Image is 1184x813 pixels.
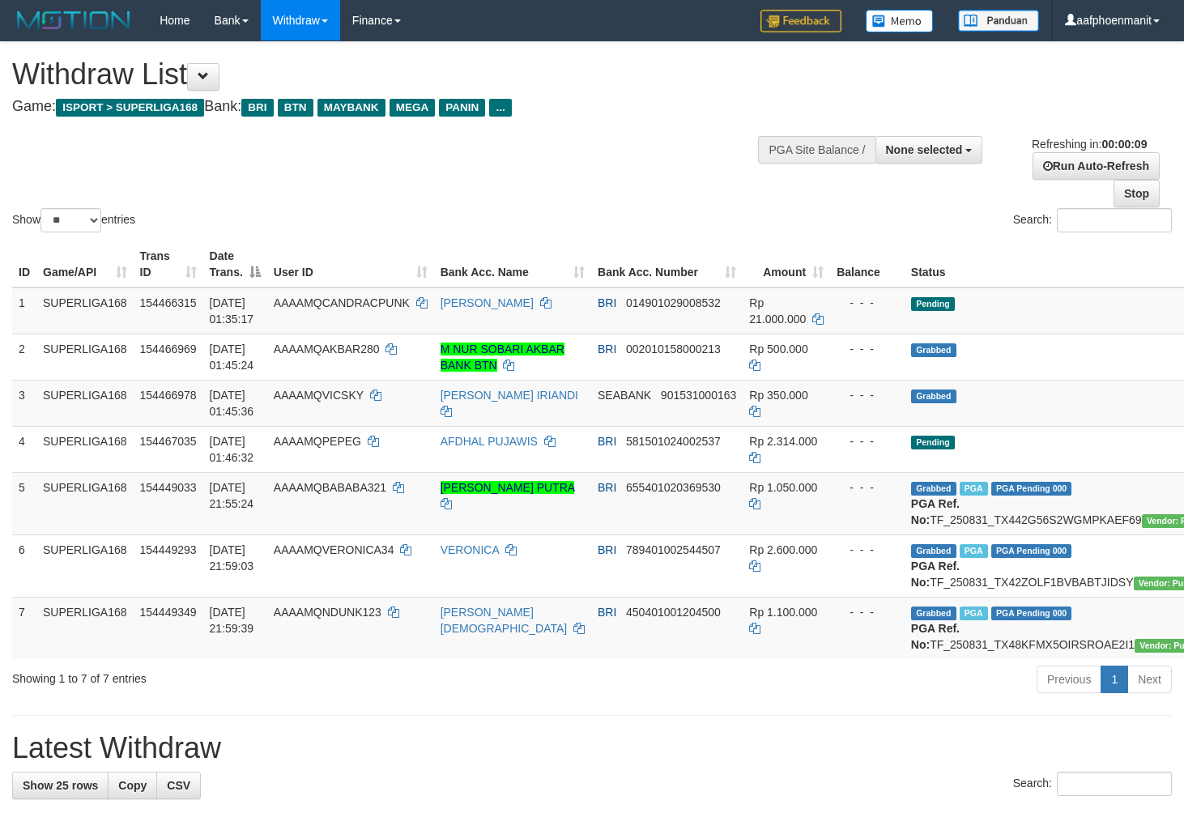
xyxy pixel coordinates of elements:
[991,482,1072,496] span: PGA Pending
[12,241,36,287] th: ID
[134,241,203,287] th: Trans ID: activate to sort column ascending
[108,772,157,799] a: Copy
[118,779,147,792] span: Copy
[274,343,380,355] span: AAAAMQAKBAR280
[749,606,817,619] span: Rp 1.100.000
[911,389,956,403] span: Grabbed
[278,99,313,117] span: BTN
[626,606,721,619] span: Copy 450401001204500 to clipboard
[23,779,98,792] span: Show 25 rows
[156,772,201,799] a: CSV
[598,543,616,556] span: BRI
[749,296,806,326] span: Rp 21.000.000
[36,426,134,472] td: SUPERLIGA168
[140,543,197,556] span: 154449293
[140,296,197,309] span: 154466315
[441,296,534,309] a: [PERSON_NAME]
[267,241,434,287] th: User ID: activate to sort column ascending
[140,481,197,494] span: 154449033
[167,779,190,792] span: CSV
[203,241,267,287] th: Date Trans.: activate to sort column descending
[911,343,956,357] span: Grabbed
[210,606,254,635] span: [DATE] 21:59:39
[830,241,905,287] th: Balance
[626,543,721,556] span: Copy 789401002544507 to clipboard
[837,433,898,449] div: - - -
[40,208,101,232] select: Showentries
[439,99,485,117] span: PANIN
[911,544,956,558] span: Grabbed
[837,604,898,620] div: - - -
[36,380,134,426] td: SUPERLIGA168
[210,481,254,510] span: [DATE] 21:55:24
[749,343,807,355] span: Rp 500.000
[1057,208,1172,232] input: Search:
[626,296,721,309] span: Copy 014901029008532 to clipboard
[911,622,960,651] b: PGA Ref. No:
[241,99,273,117] span: BRI
[12,597,36,659] td: 7
[911,607,956,620] span: Grabbed
[12,472,36,534] td: 5
[661,389,736,402] span: Copy 901531000163 to clipboard
[12,58,773,91] h1: Withdraw List
[12,426,36,472] td: 4
[274,606,381,619] span: AAAAMQNDUNK123
[837,295,898,311] div: - - -
[36,472,134,534] td: SUPERLIGA168
[274,435,361,448] span: AAAAMQPEPEG
[598,389,651,402] span: SEABANK
[1037,666,1101,693] a: Previous
[441,343,564,372] a: M NUR SOBARI AKBAR BANK BTN
[441,435,538,448] a: AFDHAL PUJAWIS
[960,482,988,496] span: Marked by aafheankoy
[274,389,364,402] span: AAAAMQVICSKY
[958,10,1039,32] img: panduan.png
[960,544,988,558] span: Marked by aafheankoy
[12,208,135,232] label: Show entries
[12,380,36,426] td: 3
[12,287,36,334] td: 1
[1013,208,1172,232] label: Search:
[1057,772,1172,796] input: Search:
[626,343,721,355] span: Copy 002010158000213 to clipboard
[911,436,955,449] span: Pending
[274,296,410,309] span: AAAAMQCANDRACPUNK
[210,389,254,418] span: [DATE] 01:45:36
[1032,138,1147,151] span: Refreshing in:
[36,534,134,597] td: SUPERLIGA168
[12,772,109,799] a: Show 25 rows
[749,543,817,556] span: Rp 2.600.000
[274,543,394,556] span: AAAAMQVERONICA34
[489,99,511,117] span: ...
[749,481,817,494] span: Rp 1.050.000
[837,479,898,496] div: - - -
[591,241,743,287] th: Bank Acc. Number: activate to sort column ascending
[598,343,616,355] span: BRI
[210,296,254,326] span: [DATE] 01:35:17
[140,389,197,402] span: 154466978
[749,389,807,402] span: Rp 350.000
[886,143,963,156] span: None selected
[991,544,1072,558] span: PGA Pending
[749,435,817,448] span: Rp 2.314.000
[837,341,898,357] div: - - -
[991,607,1072,620] span: PGA Pending
[441,606,568,635] a: [PERSON_NAME][DEMOGRAPHIC_DATA]
[598,296,616,309] span: BRI
[12,99,773,115] h4: Game: Bank:
[56,99,204,117] span: ISPORT > SUPERLIGA168
[317,99,385,117] span: MAYBANK
[36,241,134,287] th: Game/API: activate to sort column ascending
[1101,666,1128,693] a: 1
[434,241,591,287] th: Bank Acc. Name: activate to sort column ascending
[598,606,616,619] span: BRI
[210,343,254,372] span: [DATE] 01:45:24
[758,136,875,164] div: PGA Site Balance /
[626,481,721,494] span: Copy 655401020369530 to clipboard
[1033,152,1160,180] a: Run Auto-Refresh
[140,435,197,448] span: 154467035
[12,8,135,32] img: MOTION_logo.png
[140,343,197,355] span: 154466969
[12,534,36,597] td: 6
